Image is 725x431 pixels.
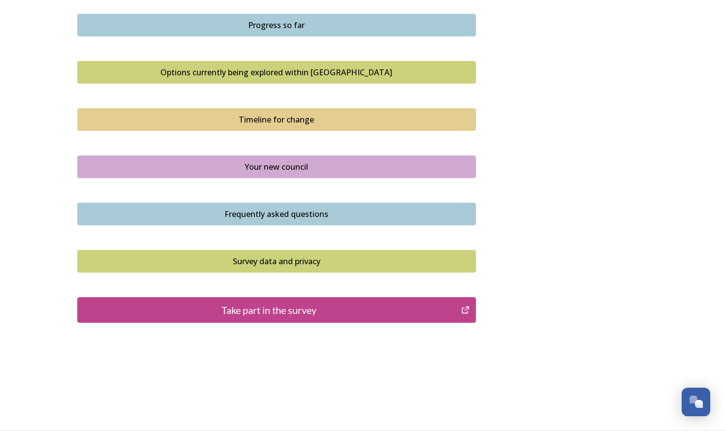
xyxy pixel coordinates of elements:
[77,155,476,178] button: Your new council
[77,250,476,273] button: Survey data and privacy
[83,303,456,317] div: Take part in the survey
[77,14,476,36] button: Progress so far
[83,19,471,31] div: Progress so far
[77,203,476,225] button: Frequently asked questions
[77,61,476,84] button: Options currently being explored within West Sussex
[83,66,471,78] div: Options currently being explored within [GEOGRAPHIC_DATA]
[83,255,471,267] div: Survey data and privacy
[682,388,710,416] button: Open Chat
[77,108,476,131] button: Timeline for change
[83,114,471,125] div: Timeline for change
[77,297,476,323] button: Take part in the survey
[83,161,471,173] div: Your new council
[83,208,471,220] div: Frequently asked questions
